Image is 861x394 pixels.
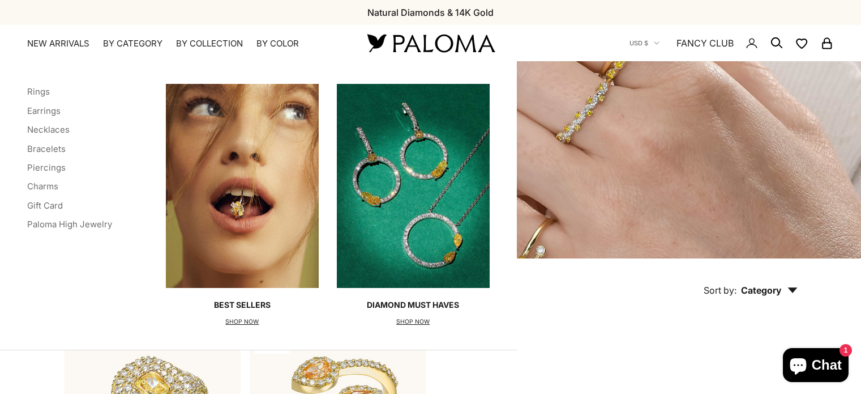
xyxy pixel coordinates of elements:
[256,38,299,49] summary: By Color
[367,316,459,328] p: SHOP NOW
[337,84,490,327] a: Diamond Must HavesSHOP NOW
[367,5,494,20] p: Natural Diamonds & 14K Gold
[678,259,824,306] button: Sort by: Category
[27,38,340,49] nav: Primary navigation
[27,200,63,211] a: Gift Card
[629,25,834,61] nav: Secondary navigation
[367,299,459,311] p: Diamond Must Haves
[27,162,66,173] a: Piercings
[214,316,271,328] p: SHOP NOW
[176,38,243,49] summary: By Collection
[741,285,798,296] span: Category
[27,124,70,135] a: Necklaces
[27,143,66,154] a: Bracelets
[629,38,648,48] span: USD $
[779,348,852,385] inbox-online-store-chat: Shopify online store chat
[27,86,50,97] a: Rings
[676,36,734,50] a: FANCY CLUB
[103,38,162,49] summary: By Category
[214,299,271,311] p: Best Sellers
[27,38,89,49] a: NEW ARRIVALS
[629,38,659,48] button: USD $
[166,84,319,327] a: Best SellersSHOP NOW
[27,181,58,192] a: Charms
[704,285,736,296] span: Sort by:
[27,105,61,116] a: Earrings
[27,219,112,230] a: Paloma High Jewelry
